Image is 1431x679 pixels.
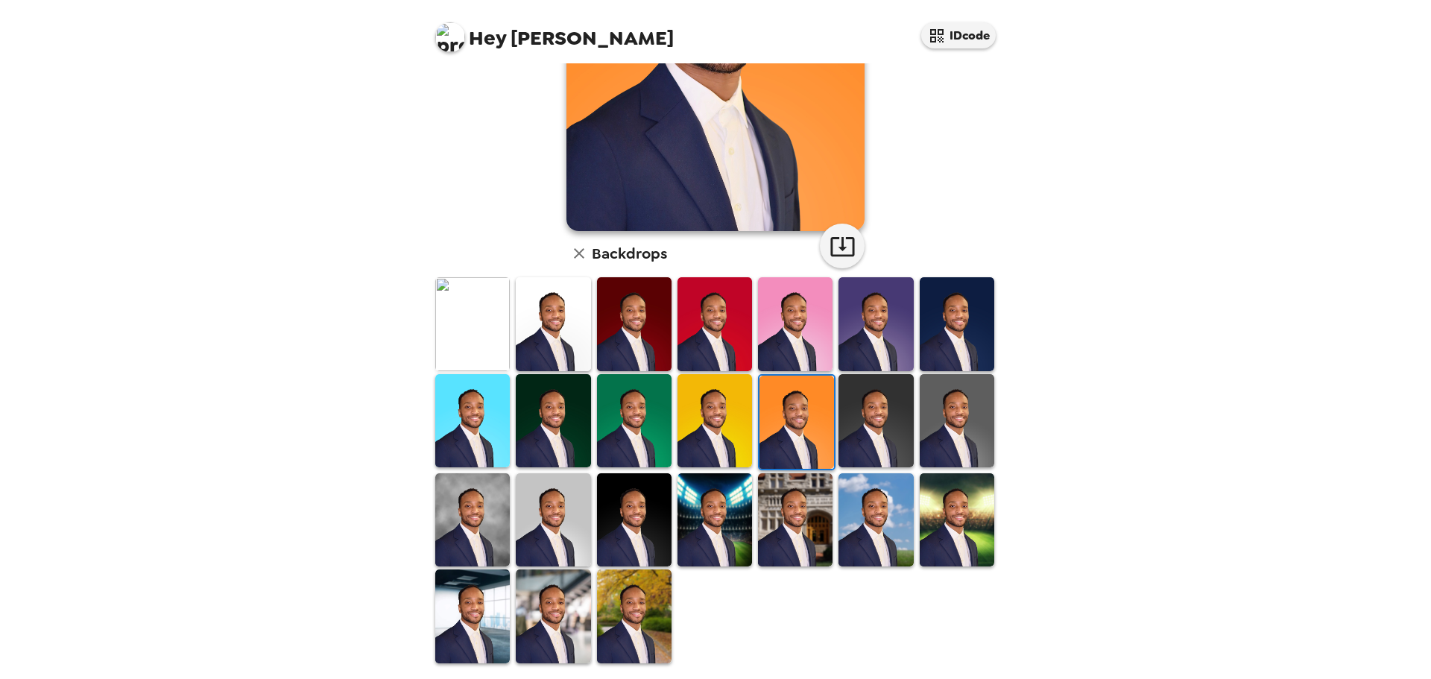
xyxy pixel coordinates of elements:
[435,15,674,48] span: [PERSON_NAME]
[592,241,667,265] h6: Backdrops
[469,25,506,51] span: Hey
[435,22,465,52] img: profile pic
[435,277,510,370] img: Original
[921,22,996,48] button: IDcode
